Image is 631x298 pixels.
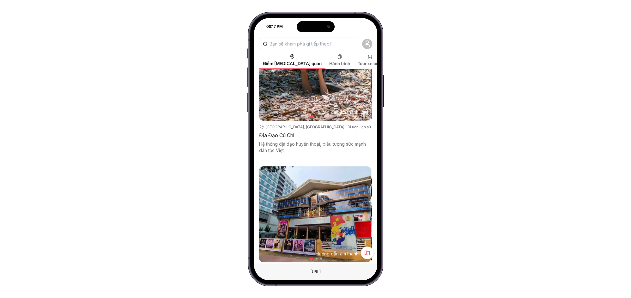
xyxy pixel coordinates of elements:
[316,109,359,116] span: Hướng dẫn âm thanh
[320,116,322,118] button: 3
[315,250,369,258] button: Hướng dẫn âm thanh
[329,60,350,67] span: Hành trình
[315,108,369,116] button: Hướng dẫn âm thanh
[255,24,286,29] div: 08:17 PM
[265,125,371,130] div: [GEOGRAPHIC_DATA], [GEOGRAPHIC_DATA] | Di tích lịch sử
[259,25,371,121] img: https://cdn3.clik.vn/clikhub/prod/storage/U2E4KCAH9T3K/1_U9JZJCAH9T3K_large.png
[259,166,371,262] img: https://cdn3.clik.vn/clikhub/prod/storage/PHKUNCC7UVND/poi_images_0919_4ZYRNCC7UVND_large.jpg
[259,131,372,140] div: Địa Đạo Củ Chi
[309,116,313,118] button: 1
[320,258,322,259] button: 3
[316,250,359,257] span: Hướng dẫn âm thanh
[316,258,318,259] button: 2
[263,60,322,67] span: Điểm [MEDICAL_DATA] quan
[259,38,358,50] input: Bạn sẽ khám phá gì tiếp theo?
[316,116,318,118] button: 2
[358,60,383,67] span: Tour xe buýt
[259,141,372,154] div: Hệ thống địa đạo huyền thoại, biểu tượng sức mạnh dân tộc Việt.
[306,268,326,276] div: Đây là một phần tử giả. Để thay đổi URL, chỉ cần sử dụng trường văn bản Trình duyệt ở phía trên.
[309,258,313,259] button: 1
